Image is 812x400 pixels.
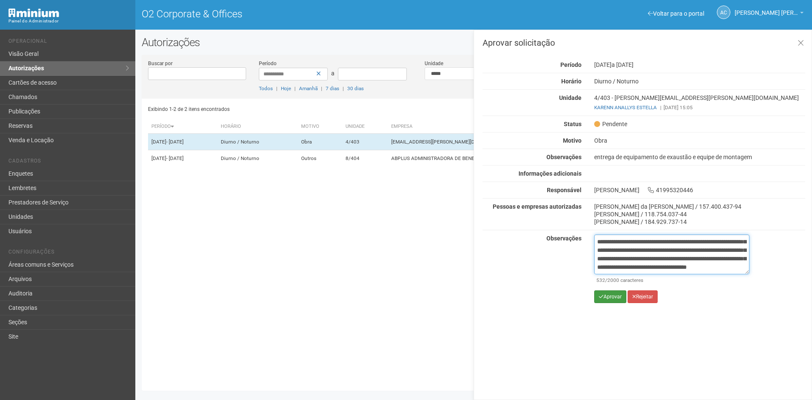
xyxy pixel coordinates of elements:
[148,60,173,67] label: Buscar por
[594,120,627,128] span: Pendente
[628,290,658,303] button: Rejeitar
[166,139,184,145] span: - [DATE]
[596,277,605,283] span: 532
[588,77,812,85] div: Diurno / Noturno
[547,187,582,193] strong: Responsável
[735,11,804,17] a: [PERSON_NAME] [PERSON_NAME]
[735,1,798,16] span: Ana Carla de Carvalho Silva
[564,121,582,127] strong: Status
[298,150,342,167] td: Outros
[8,38,129,47] li: Operacional
[331,70,335,77] span: a
[425,60,443,67] label: Unidade
[148,103,471,116] div: Exibindo 1-2 de 2 itens encontrados
[298,120,342,134] th: Motivo
[166,155,184,161] span: - [DATE]
[660,105,661,110] span: |
[388,120,606,134] th: Empresa
[142,36,806,49] h2: Autorizações
[148,134,217,150] td: [DATE]
[594,218,805,226] div: [PERSON_NAME] / 184.929.737-14
[347,86,364,91] a: 30 dias
[588,186,812,194] div: [PERSON_NAME] 41995320446
[717,6,730,19] a: AC
[596,276,747,284] div: /2000 caracteres
[588,61,812,69] div: [DATE]
[594,105,657,110] a: KARENN ANALLYS ESTELLA
[142,8,467,19] h1: O2 Corporate & Offices
[648,10,704,17] a: Voltar para o portal
[8,17,129,25] div: Painel do Administrador
[342,134,388,150] td: 4/403
[518,170,582,177] strong: Informações adicionais
[259,86,273,91] a: Todos
[612,61,634,68] span: a [DATE]
[321,86,322,91] span: |
[594,104,805,111] div: [DATE] 15:05
[563,137,582,144] strong: Motivo
[294,86,296,91] span: |
[281,86,291,91] a: Hoje
[342,150,388,167] td: 8/404
[559,94,582,101] strong: Unidade
[594,203,805,210] div: [PERSON_NAME] da [PERSON_NAME] / 157.400.437-94
[343,86,344,91] span: |
[546,235,582,242] strong: Observações
[388,134,606,150] td: [EMAIL_ADDRESS][PERSON_NAME][DOMAIN_NAME]
[8,158,129,167] li: Cadastros
[493,203,582,210] strong: Pessoas e empresas autorizadas
[588,137,812,144] div: Obra
[483,39,805,47] h3: Aprovar solicitação
[342,120,388,134] th: Unidade
[217,134,298,150] td: Diurno / Noturno
[560,61,582,68] strong: Período
[217,120,298,134] th: Horário
[594,210,805,218] div: [PERSON_NAME] / 118.754.037-44
[546,154,582,160] strong: Observações
[8,8,59,17] img: Minium
[148,120,217,134] th: Período
[299,86,318,91] a: Amanhã
[217,150,298,167] td: Diurno / Noturno
[148,150,217,167] td: [DATE]
[588,153,812,161] div: entrega de equipamento de exaustão e equipe de montagem
[561,78,582,85] strong: Horário
[8,249,129,258] li: Configurações
[259,60,277,67] label: Período
[298,134,342,150] td: Obra
[594,290,626,303] button: Aprovar
[588,94,812,111] div: 4/403 - [PERSON_NAME][EMAIL_ADDRESS][PERSON_NAME][DOMAIN_NAME]
[276,86,277,91] span: |
[792,34,809,52] a: Fechar
[326,86,339,91] a: 7 dias
[388,150,606,167] td: ABPLUS ADMINISTRADORA DE BENEFÍCIOS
